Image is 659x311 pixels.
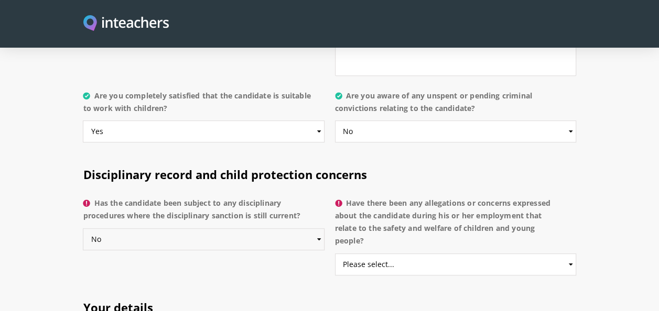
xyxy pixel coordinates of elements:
[83,15,169,32] img: Inteachers
[335,90,576,121] label: Are you aware of any unspent or pending criminal convictions relating to the candidate?
[83,197,324,228] label: Has the candidate been subject to any disciplinary procedures where the disciplinary sanction is ...
[83,166,366,182] span: Disciplinary record and child protection concerns
[83,15,169,32] a: Visit this site's homepage
[83,90,324,121] label: Are you completely satisfied that the candidate is suitable to work with children?
[335,197,576,253] label: Have there been any allegations or concerns expressed about the candidate during his or her emplo...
